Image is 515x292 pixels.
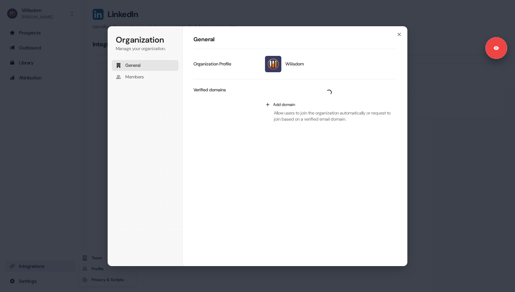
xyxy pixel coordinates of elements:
p: Manage your organization. [116,46,174,52]
span: Wiiisdom [285,61,304,67]
h1: Organization [116,34,174,45]
span: General [125,62,141,68]
p: Allow users to join the organization automatically or request to join based on a verified email d... [262,110,396,122]
button: General [112,60,178,71]
button: Add domain [262,99,396,110]
img: Wiiisdom [265,56,281,72]
p: Organization Profile [193,61,231,67]
span: Add domain [273,102,295,107]
p: Verified domains [193,87,226,93]
button: Members [112,72,178,82]
span: Members [125,74,144,80]
h1: General [193,35,396,44]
